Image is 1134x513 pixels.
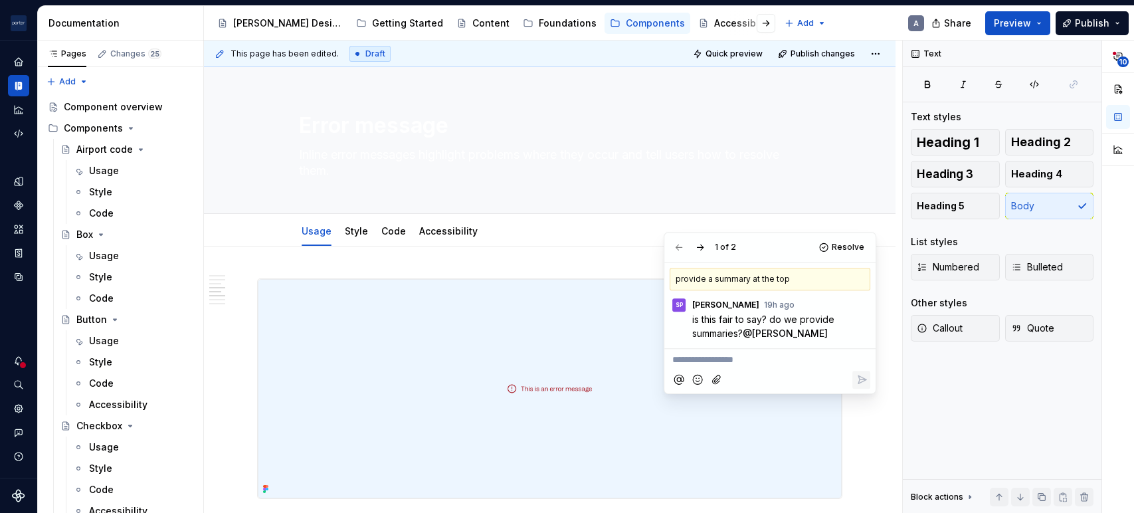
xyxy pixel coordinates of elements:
div: Composer editor [670,349,870,367]
span: Share [944,17,971,30]
a: [PERSON_NAME] Design [212,13,348,34]
button: Add emoji [689,371,707,389]
div: List styles [911,235,958,249]
span: 10 [1117,56,1129,67]
button: Heading 2 [1005,129,1094,155]
div: Accessibility [714,17,773,30]
a: Documentation [8,75,29,96]
div: Other styles [911,296,967,310]
a: Style [345,225,368,237]
div: Button [76,313,107,326]
a: Assets [8,219,29,240]
div: A [913,18,919,29]
div: Box [76,228,93,241]
a: Storybook stories [8,243,29,264]
button: Heading 5 [911,193,1000,219]
a: Getting Started [351,13,448,34]
div: Style [89,185,112,199]
div: Components [43,118,198,139]
div: Documentation [48,17,198,30]
span: Heading 3 [917,167,973,181]
div: Style [339,217,373,245]
div: Component overview [64,100,163,114]
div: Usage [89,334,119,348]
span: Preview [994,17,1031,30]
button: Search ⌘K [8,374,29,395]
div: SP [676,300,683,310]
a: Analytics [8,99,29,120]
span: is this fair to say? do we provide summaries? [692,314,837,339]
button: Attach files [708,371,726,389]
a: Usage [68,160,198,181]
a: Usage [68,245,198,266]
a: Box [55,224,198,245]
div: Getting Started [372,17,443,30]
a: Code [68,288,198,309]
svg: Supernova Logo [12,489,25,502]
button: Heading 4 [1005,161,1094,187]
span: Quick preview [706,49,763,59]
div: Changes [110,49,161,59]
a: Accessibility [68,394,198,415]
span: Callout [917,322,963,335]
a: Style [68,266,198,288]
button: Publish [1056,11,1129,35]
button: Notifications [8,350,29,371]
div: Data sources [8,266,29,288]
a: Code [381,225,406,237]
textarea: Inline error messages highlight problems where they occur and tell users how to resolve them. [296,144,799,181]
a: Components [8,195,29,216]
div: Content [472,17,510,30]
div: Code [89,207,114,220]
span: Draft [365,49,385,59]
div: Code [376,217,411,245]
button: Preview [985,11,1050,35]
div: Usage [296,217,337,245]
a: Home [8,51,29,72]
a: Component overview [43,96,198,118]
div: 1 of 2 [715,242,736,253]
img: 9da3d2d9-6777-43bf-828a-2f8f060ae48c.png [258,279,842,498]
div: Code [89,377,114,390]
div: provide a summary at the top [670,268,870,290]
div: Style [89,270,112,284]
span: This page has been edited. [231,49,339,59]
span: [PERSON_NAME] [752,328,828,339]
button: Numbered [911,254,1000,280]
a: Code [68,203,198,224]
a: Airport code [55,139,198,160]
textarea: Error message [296,110,799,142]
div: Style [89,462,112,475]
button: Heading 1 [911,129,1000,155]
a: Style [68,352,198,373]
a: Style [68,458,198,479]
a: Usage [68,330,198,352]
div: Code automation [8,123,29,144]
img: f0306bc8-3074-41fb-b11c-7d2e8671d5eb.png [11,15,27,31]
button: Quick preview [689,45,769,63]
div: Foundations [539,17,597,30]
a: Usage [302,225,331,237]
a: Design tokens [8,171,29,192]
span: Heading 4 [1011,167,1062,181]
span: Quote [1011,322,1054,335]
span: Bulleted [1011,260,1063,274]
span: Heading 5 [917,199,965,213]
button: Add [43,72,92,91]
div: Accessibility [89,398,147,411]
div: Page tree [212,10,778,37]
span: Publish [1075,17,1109,30]
span: @ [743,328,828,339]
div: Usage [89,441,119,454]
a: Usage [68,437,198,458]
div: Checkbox [76,419,122,433]
div: Text styles [911,110,961,124]
a: Content [451,13,515,34]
